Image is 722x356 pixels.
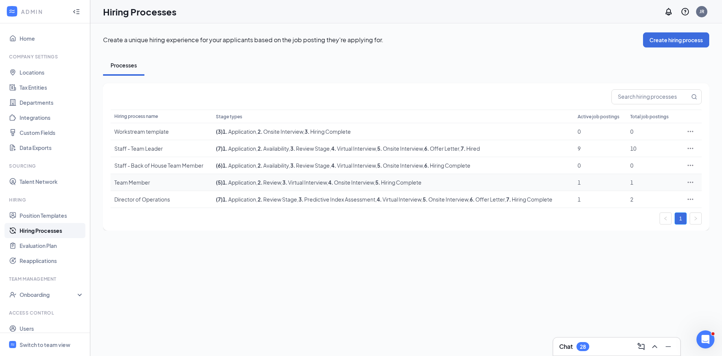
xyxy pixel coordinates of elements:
a: Custom Fields [20,125,84,140]
span: , Virtual Interview [330,145,376,152]
span: , Offer Letter [423,145,459,152]
b: 3 . [282,179,287,186]
span: 1 [578,196,581,203]
span: , Review Stage [289,162,330,169]
div: Processes [111,61,137,69]
div: ADMIN [21,8,66,15]
span: , Virtual Interview [375,196,421,203]
span: 0 [578,128,581,135]
b: 6 . [470,196,475,203]
div: 1 [630,179,675,186]
svg: Ellipses [687,196,694,203]
b: 5 . [377,145,382,152]
span: ( 7 ) [216,196,223,203]
button: ComposeMessage [635,341,647,353]
div: Onboarding [20,291,77,298]
span: 9 [578,145,581,152]
b: 2 . [258,128,262,135]
li: Previous Page [660,212,672,225]
button: left [660,212,672,225]
span: ( 5 ) [216,179,223,186]
div: Access control [9,310,82,316]
a: Tax Entities [20,80,84,95]
iframe: Intercom live chat [696,330,714,348]
b: 5 . [375,179,380,186]
svg: QuestionInfo [681,7,690,16]
p: Create a unique hiring experience for your applicants based on the job posting they're applying for. [103,36,643,44]
b: 2 . [258,196,262,203]
b: 3 . [290,145,295,152]
span: , Review Stage [289,145,330,152]
button: ChevronUp [649,341,661,353]
li: Next Page [690,212,702,225]
b: 7 . [461,145,466,152]
svg: Ellipses [687,128,694,135]
b: 4 . [377,196,382,203]
b: 7 . [506,196,511,203]
div: Hiring [9,197,82,203]
span: Hiring process name [114,113,158,119]
svg: Ellipses [687,162,694,169]
div: Switch to team view [20,341,70,348]
span: , Review [256,179,281,186]
div: Staff - Back of House Team Member [114,162,208,169]
div: Team Member [114,179,208,186]
a: Departments [20,95,84,110]
div: 10 [630,145,675,152]
b: 3 . [290,162,295,169]
div: 0 [630,162,675,169]
div: Sourcing [9,163,82,169]
b: 2 . [258,145,262,152]
span: Application [223,196,256,203]
span: , Hiring Complete [303,128,351,135]
b: 5 . [423,196,428,203]
b: 4 . [331,162,336,169]
b: 3 . [305,128,309,135]
div: 0 [630,128,675,135]
button: Create hiring process [643,32,709,47]
span: , Onsite Interview [376,145,423,152]
span: , Onsite Interview [327,179,374,186]
svg: ChevronUp [650,342,659,351]
b: 1 . [223,145,228,152]
span: ( 3 ) [216,128,223,135]
span: , Hiring Complete [374,179,422,186]
a: Reapplications [20,253,84,268]
h3: Chat [559,342,573,351]
input: Search hiring processes [612,90,690,104]
li: 1 [675,212,687,225]
span: ( 6 ) [216,162,223,169]
b: 6 . [424,162,429,169]
b: 3 . [299,196,303,203]
th: Stage types [212,110,574,123]
div: Staff - Team Leader [114,145,208,152]
b: 2 . [258,179,262,186]
span: , Offer Letter [468,196,505,203]
a: Evaluation Plan [20,238,84,253]
svg: WorkstreamLogo [10,342,15,347]
button: right [690,212,702,225]
svg: Minimize [664,342,673,351]
span: , Review Stage [256,196,297,203]
svg: ComposeMessage [637,342,646,351]
div: 2 [630,196,675,203]
span: , Availability [256,162,289,169]
th: Total job postings [626,110,679,123]
svg: Ellipses [687,145,694,152]
span: Application [223,145,256,152]
button: Minimize [662,341,674,353]
h1: Hiring Processes [103,5,176,18]
a: Talent Network [20,174,84,189]
b: 6 . [424,145,429,152]
a: Home [20,31,84,46]
a: Hiring Processes [20,223,84,238]
a: Locations [20,65,84,80]
span: , Virtual Interview [281,179,327,186]
a: Integrations [20,110,84,125]
a: Position Templates [20,208,84,223]
b: 1 . [223,162,228,169]
span: Application [223,179,256,186]
b: 1 . [223,196,228,203]
svg: WorkstreamLogo [8,8,16,15]
a: Users [20,321,84,336]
